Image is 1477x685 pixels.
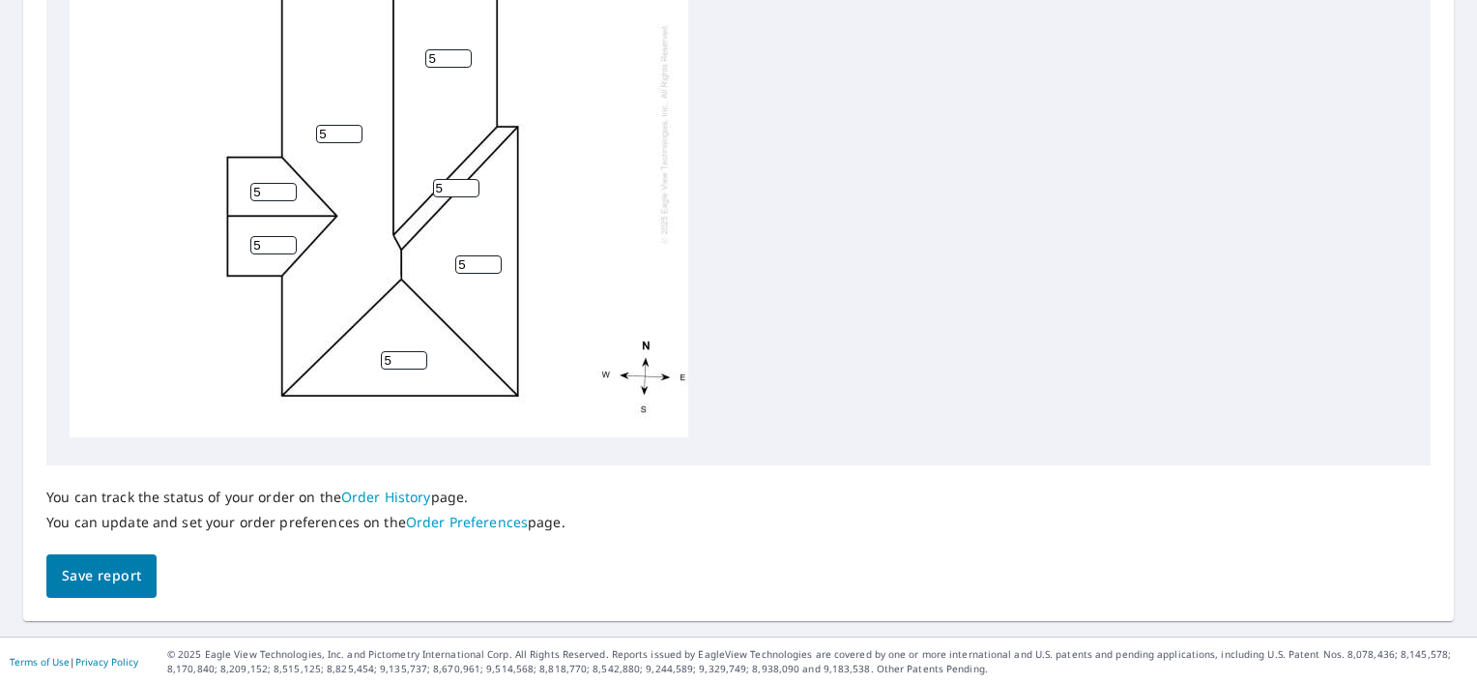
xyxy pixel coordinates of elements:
[167,647,1467,676] p: © 2025 Eagle View Technologies, Inc. and Pictometry International Corp. All Rights Reserved. Repo...
[10,655,70,669] a: Terms of Use
[62,564,141,588] span: Save report
[406,513,528,531] a: Order Preferences
[10,656,138,668] p: |
[75,655,138,669] a: Privacy Policy
[46,514,565,531] p: You can update and set your order preferences on the page.
[46,489,565,506] p: You can track the status of your order on the page.
[341,488,431,506] a: Order History
[46,554,157,598] button: Save report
